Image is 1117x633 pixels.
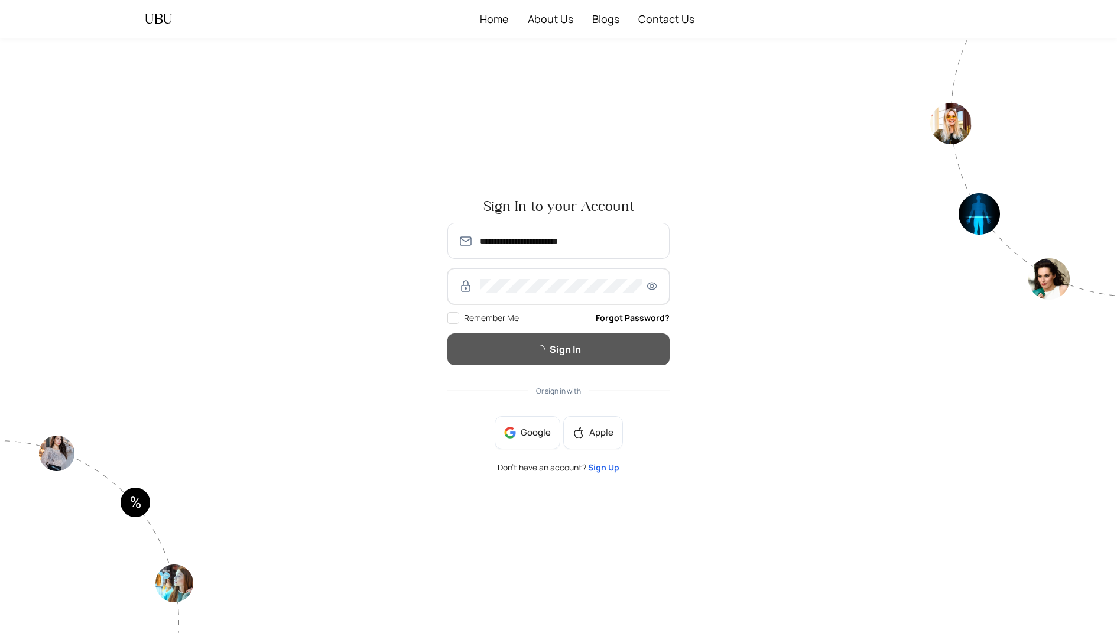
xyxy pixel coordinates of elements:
[930,38,1117,300] img: authpagecirlce2-Tt0rwQ38.png
[521,426,551,439] span: Google
[498,463,619,472] span: Don’t have an account?
[589,426,613,439] span: Apple
[550,343,581,356] span: Sign In
[495,416,560,449] button: Google
[588,462,619,473] a: Sign Up
[459,279,473,293] img: RzWbU6KsXbv8M5bTtlu7p38kHlzSfb4MlcTUAAAAASUVORK5CYII=
[535,344,546,355] span: loading
[563,416,623,449] button: appleApple
[459,234,473,248] img: SmmOVPU3il4LzjOz1YszJ8A9TzvK+6qU9RAAAAAElFTkSuQmCC
[447,199,670,213] span: Sign In to your Account
[573,427,585,439] span: apple
[447,333,670,365] button: Sign In
[645,281,659,291] span: eye
[596,311,670,324] a: Forgot Password?
[464,312,519,323] span: Remember Me
[536,386,581,396] span: Or sign in with
[504,427,516,439] img: google-BnAmSPDJ.png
